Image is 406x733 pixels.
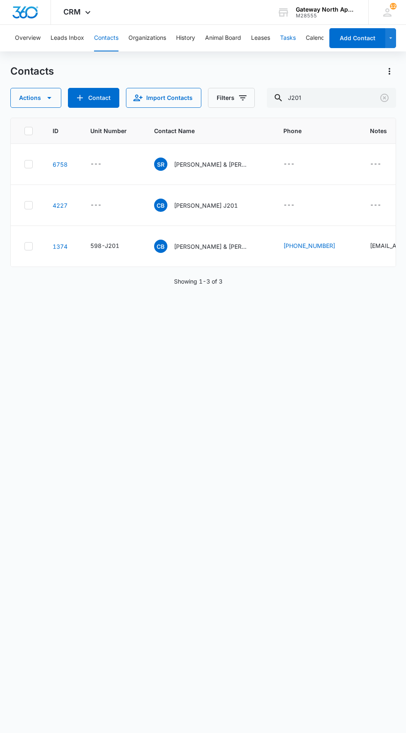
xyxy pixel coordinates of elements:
div: account name [296,6,356,13]
button: Filters [208,88,255,108]
p: [PERSON_NAME] & [PERSON_NAME] J201 [174,160,249,169]
button: Contacts [94,25,118,51]
button: Overview [15,25,41,51]
div: Phone - - Select to Edit Field [283,159,309,169]
span: Phone [283,126,338,135]
div: --- [283,159,295,169]
span: CB [154,199,167,212]
button: Organizations [128,25,166,51]
span: 12 [390,3,396,10]
div: Unit Number - - Select to Edit Field [90,159,116,169]
button: Actions [10,88,61,108]
button: Import Contacts [126,88,201,108]
input: Search Contacts [267,88,396,108]
div: Phone - (720) 487-4521 - Select to Edit Field [283,241,350,251]
div: Notes - - Select to Edit Field [370,200,396,210]
div: Unit Number - - Select to Edit Field [90,200,116,210]
a: Navigate to contact details page for Cheryl Bennett J201 [53,202,68,209]
button: History [176,25,195,51]
button: Leads Inbox [51,25,84,51]
span: CB [154,240,167,253]
div: --- [90,200,101,210]
h1: Contacts [10,65,54,78]
div: --- [283,200,295,210]
button: Clear [378,91,391,104]
a: Navigate to contact details page for Stefan Rutkowski & Cheryl Bennett J201 [53,161,68,168]
span: SR [154,158,167,171]
div: Contact Name - Stefan Rutkowski & Cheryl Bennett J201 - Select to Edit Field [154,158,263,171]
button: Leases [251,25,270,51]
div: notifications count [390,3,396,10]
span: CRM [63,7,81,16]
p: [PERSON_NAME] & [PERSON_NAME] [174,242,249,251]
span: Contact Name [154,126,251,135]
button: Add Contact [329,28,385,48]
button: Tasks [280,25,296,51]
button: Actions [383,65,396,78]
p: [PERSON_NAME] J201 [174,201,238,210]
div: --- [370,159,381,169]
button: Add Contact [68,88,119,108]
button: Animal Board [205,25,241,51]
a: Navigate to contact details page for Cheryl Bennett & Stefan Rutkowski [53,243,68,250]
a: [PHONE_NUMBER] [283,241,335,250]
div: --- [90,159,101,169]
button: Calendar [306,25,330,51]
span: Unit Number [90,126,134,135]
span: ID [53,126,58,135]
div: --- [370,200,381,210]
div: Contact Name - Cheryl Bennett & Stefan Rutkowski - Select to Edit Field [154,240,263,253]
div: 598-J201 [90,241,119,250]
div: account id [296,13,356,19]
div: Notes - - Select to Edit Field [370,159,396,169]
p: Showing 1-3 of 3 [174,277,222,286]
div: Phone - - Select to Edit Field [283,200,309,210]
div: Unit Number - 598-J201 - Select to Edit Field [90,241,134,251]
div: Contact Name - Cheryl Bennett J201 - Select to Edit Field [154,199,253,212]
